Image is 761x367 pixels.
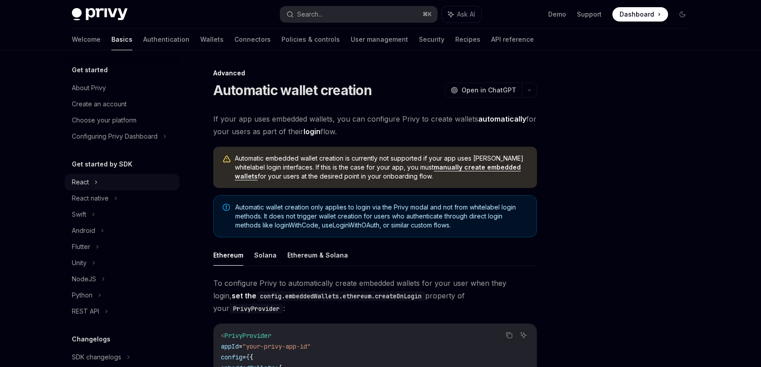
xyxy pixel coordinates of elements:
div: SDK changelogs [72,352,121,363]
div: About Privy [72,83,106,93]
span: Ask AI [457,10,475,19]
div: React [72,177,89,188]
span: { [246,353,250,361]
code: PrivyProvider [229,304,283,314]
button: Ask AI [442,6,481,22]
div: Create an account [72,99,127,109]
div: Search... [297,9,322,20]
code: config.embeddedWallets.ethereum.createOnLogin [256,291,425,301]
h5: Get started by SDK [72,159,132,170]
svg: Note [223,204,230,211]
span: "your-privy-app-id" [242,342,311,350]
span: config [221,353,242,361]
a: Dashboard [612,7,668,22]
span: < [221,332,224,340]
span: Dashboard [620,10,654,19]
span: Open in ChatGPT [462,86,516,95]
span: If your app uses embedded wallets, you can configure Privy to create wallets for your users as pa... [213,113,537,138]
div: Android [72,225,95,236]
div: Configuring Privy Dashboard [72,131,158,142]
strong: set the [232,291,425,300]
a: Connectors [234,29,271,50]
button: Ask AI [518,329,529,341]
span: PrivyProvider [224,332,271,340]
div: Python [72,290,92,301]
div: Choose your platform [72,115,136,126]
a: Policies & controls [282,29,340,50]
div: Advanced [213,69,537,78]
a: Create an account [65,96,180,112]
a: Demo [548,10,566,19]
button: Open in ChatGPT [445,83,522,98]
button: Search...⌘K [280,6,437,22]
button: Ethereum & Solana [287,245,348,266]
span: ⌘ K [422,11,432,18]
h1: Automatic wallet creation [213,82,372,98]
div: Unity [72,258,87,268]
button: Solana [254,245,277,266]
strong: automatically [478,114,526,123]
a: Recipes [455,29,480,50]
button: Copy the contents from the code block [503,329,515,341]
a: Choose your platform [65,112,180,128]
div: REST API [72,306,99,317]
button: Ethereum [213,245,243,266]
a: Welcome [72,29,101,50]
span: Automatic wallet creation only applies to login via the Privy modal and not from whitelabel login... [235,203,528,230]
button: Toggle dark mode [675,7,690,22]
span: Automatic embedded wallet creation is currently not supported if your app uses [PERSON_NAME] whit... [235,154,528,181]
a: Wallets [200,29,224,50]
div: NodeJS [72,274,96,284]
span: appId [221,342,239,350]
h5: Changelogs [72,334,110,345]
h5: Get started [72,65,108,75]
svg: Warning [222,155,231,164]
span: = [239,342,242,350]
a: Security [419,29,444,50]
a: Authentication [143,29,189,50]
a: Support [577,10,602,19]
a: User management [351,29,408,50]
img: dark logo [72,8,128,21]
div: Flutter [72,241,90,252]
div: React native [72,193,109,204]
strong: login [304,127,321,136]
a: API reference [491,29,534,50]
a: About Privy [65,80,180,96]
span: { [250,353,253,361]
a: Basics [111,29,132,50]
span: = [242,353,246,361]
span: To configure Privy to automatically create embedded wallets for your user when they login, proper... [213,277,537,315]
div: Swift [72,209,86,220]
